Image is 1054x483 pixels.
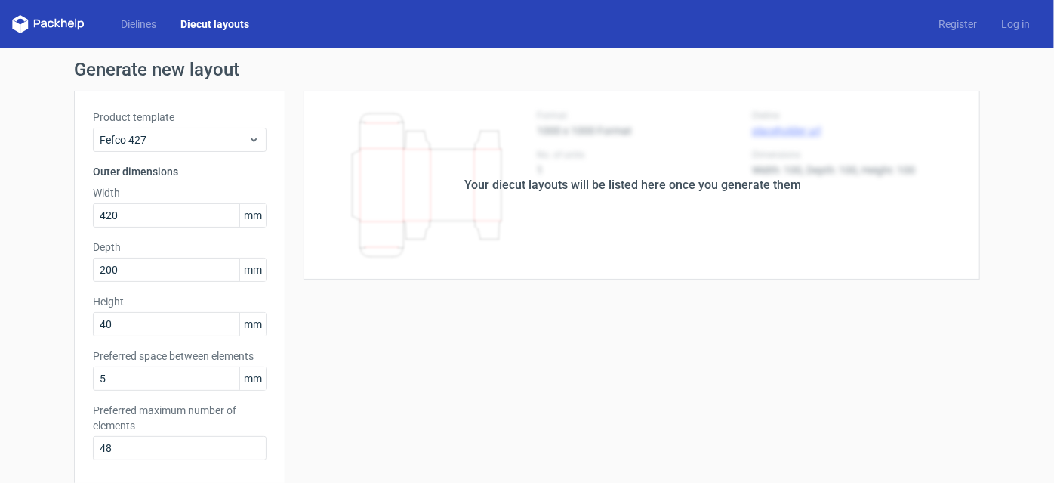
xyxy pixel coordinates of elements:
[926,17,989,32] a: Register
[168,17,261,32] a: Diecut layouts
[93,164,267,179] h3: Outer dimensions
[74,60,980,79] h1: Generate new layout
[93,348,267,364] label: Preferred space between elements
[100,132,248,147] span: Fefco 427
[239,367,266,390] span: mm
[93,185,267,200] label: Width
[239,259,266,281] span: mm
[464,176,801,194] div: Your diecut layouts will be listed here once you generate them
[109,17,168,32] a: Dielines
[93,110,267,125] label: Product template
[93,294,267,309] label: Height
[93,240,267,255] label: Depth
[989,17,1042,32] a: Log in
[239,313,266,336] span: mm
[239,204,266,227] span: mm
[93,403,267,433] label: Preferred maximum number of elements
